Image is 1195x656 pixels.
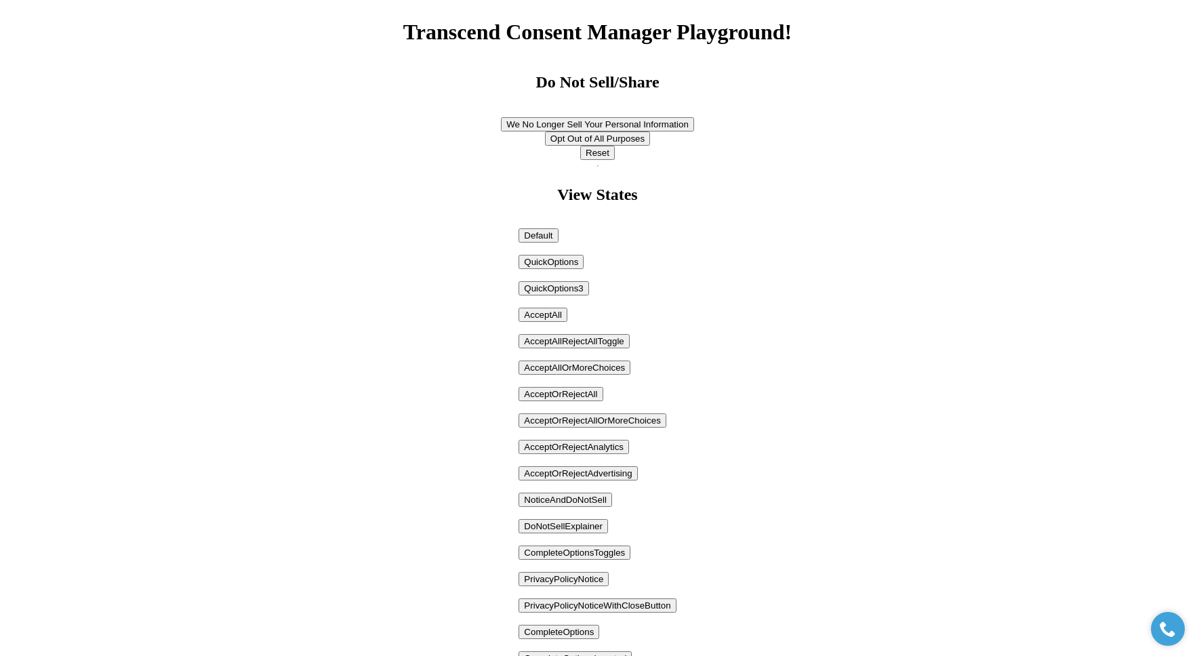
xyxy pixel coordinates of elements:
[519,625,599,639] button: CompleteOptions
[519,308,567,322] button: AcceptAll
[501,117,694,131] button: We No Longer Sell Your Personal Information
[519,255,584,269] button: QuickOptions
[519,413,666,428] button: AcceptOrRejectAllOrMoreChoices
[519,361,630,375] button: AcceptAllOrMoreChoices
[403,20,792,45] h1: Transcend Consent Manager Playground!
[519,598,676,613] button: PrivacyPolicyNoticeWithCloseButton
[519,281,588,295] button: QuickOptions3
[519,519,608,533] button: DoNotSellExplainer
[519,228,558,243] button: Default
[519,546,630,560] button: CompleteOptionsToggles
[519,440,629,454] button: AcceptOrRejectAnalytics
[557,186,637,204] h2: View States
[580,146,615,160] button: Reset
[519,572,609,586] button: PrivacyPolicyNotice
[519,334,629,348] button: AcceptAllRejectAllToggle
[519,466,637,480] button: AcceptOrRejectAdvertising
[545,131,650,146] button: Opt Out of All Purposes
[535,73,659,91] h2: Do Not Sell/Share
[519,493,612,507] button: NoticeAndDoNotSell
[519,387,603,401] button: AcceptOrRejectAll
